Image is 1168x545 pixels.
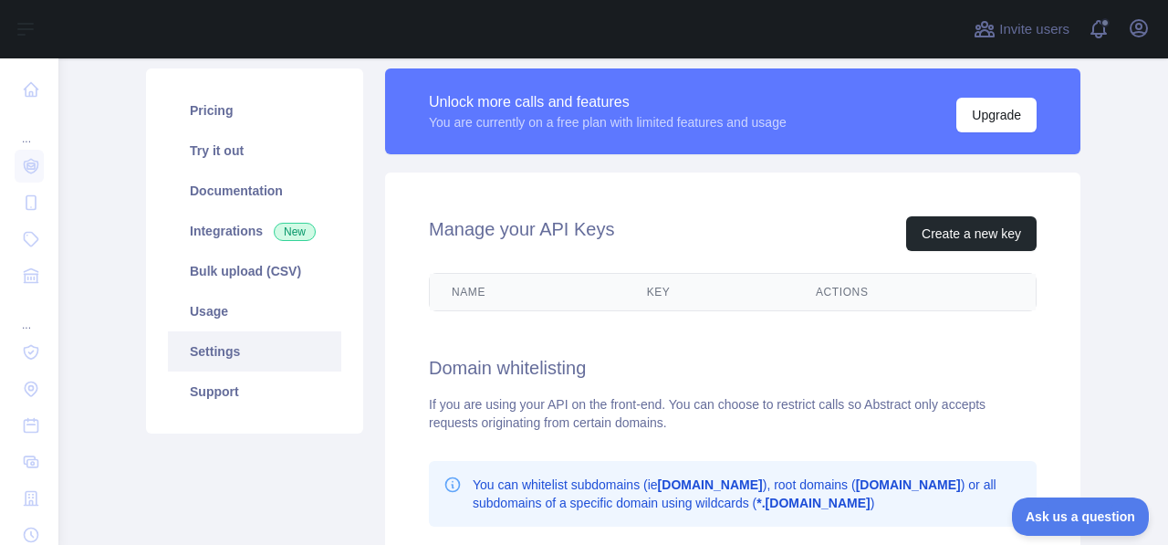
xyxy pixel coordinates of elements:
[15,110,44,146] div: ...
[999,19,1069,40] span: Invite users
[429,216,614,251] h2: Manage your API Keys
[168,90,341,131] a: Pricing
[1012,498,1150,536] iframe: Toggle Customer Support
[430,274,625,310] th: Name
[906,216,1037,251] button: Create a new key
[956,98,1037,132] button: Upgrade
[168,171,341,211] a: Documentation
[658,477,763,492] b: [DOMAIN_NAME]
[856,477,961,492] b: [DOMAIN_NAME]
[756,496,870,510] b: *.[DOMAIN_NAME]
[15,296,44,332] div: ...
[168,291,341,331] a: Usage
[473,476,1022,512] p: You can whitelist subdomains (ie ), root domains ( ) or all subdomains of a specific domain using...
[168,131,341,171] a: Try it out
[168,372,341,412] a: Support
[429,91,787,113] div: Unlock more calls and features
[168,251,341,291] a: Bulk upload (CSV)
[429,113,787,131] div: You are currently on a free plan with limited features and usage
[168,211,341,251] a: Integrations New
[625,274,794,310] th: Key
[429,355,1037,381] h2: Domain whitelisting
[274,223,316,241] span: New
[168,331,341,372] a: Settings
[794,274,1036,310] th: Actions
[970,15,1073,44] button: Invite users
[429,395,1037,432] div: If you are using your API on the front-end. You can choose to restrict calls so Abstract only acc...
